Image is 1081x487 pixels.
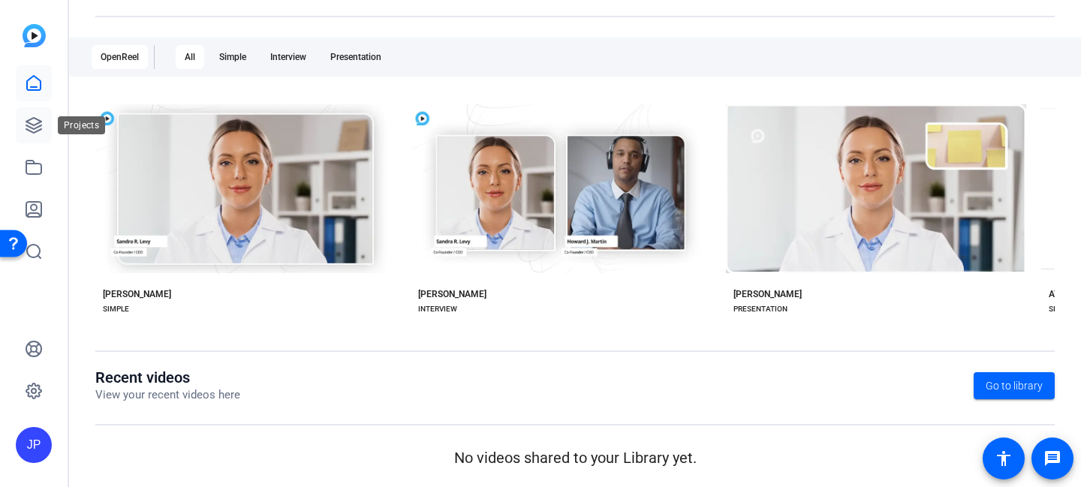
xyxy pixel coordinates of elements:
[58,116,105,134] div: Projects
[974,372,1055,399] a: Go to library
[418,303,457,315] div: INTERVIEW
[95,368,240,386] h1: Recent videos
[23,24,46,47] img: blue-gradient.svg
[261,45,315,69] div: Interview
[986,378,1043,394] span: Go to library
[210,45,255,69] div: Simple
[92,45,148,69] div: OpenReel
[1043,449,1061,467] mat-icon: message
[995,449,1013,467] mat-icon: accessibility
[321,45,390,69] div: Presentation
[418,288,486,300] div: [PERSON_NAME]
[733,288,802,300] div: [PERSON_NAME]
[103,303,129,315] div: SIMPLE
[733,303,787,315] div: PRESENTATION
[176,45,204,69] div: All
[16,427,52,463] div: JP
[103,288,171,300] div: [PERSON_NAME]
[95,386,240,404] p: View your recent videos here
[95,446,1055,469] p: No videos shared to your Library yet.
[1049,303,1075,315] div: SIMPLE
